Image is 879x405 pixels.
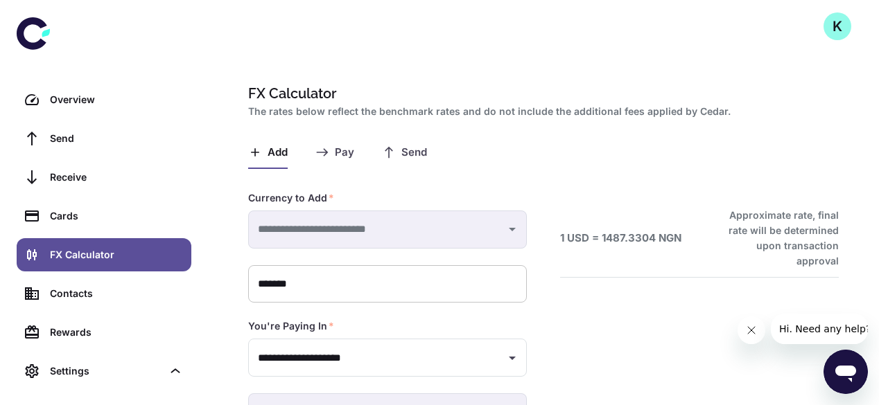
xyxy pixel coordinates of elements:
[50,325,183,340] div: Rewards
[50,247,183,262] div: FX Calculator
[8,10,100,21] span: Hi. Need any help?
[17,122,191,155] a: Send
[401,146,427,159] span: Send
[17,354,191,388] div: Settings
[738,316,765,344] iframe: Close message
[248,319,334,333] label: You're Paying In
[17,316,191,349] a: Rewards
[50,286,183,301] div: Contacts
[824,12,851,40] button: K
[17,83,191,116] a: Overview
[17,199,191,233] a: Cards
[503,348,522,368] button: Open
[17,161,191,194] a: Receive
[713,208,839,269] h6: Approximate rate, final rate will be determined upon transaction approval
[248,104,833,119] h2: The rates below reflect the benchmark rates and do not include the additional fees applied by Cedar.
[771,314,868,344] iframe: Message from company
[560,231,681,246] h6: 1 USD = 1487.3304 NGN
[50,131,183,146] div: Send
[50,92,183,107] div: Overview
[50,170,183,185] div: Receive
[335,146,354,159] span: Pay
[17,238,191,271] a: FX Calculator
[50,208,183,224] div: Cards
[268,146,288,159] span: Add
[248,83,833,104] h1: FX Calculator
[17,277,191,310] a: Contacts
[824,350,868,394] iframe: Button to launch messaging window
[248,191,334,205] label: Currency to Add
[50,363,162,379] div: Settings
